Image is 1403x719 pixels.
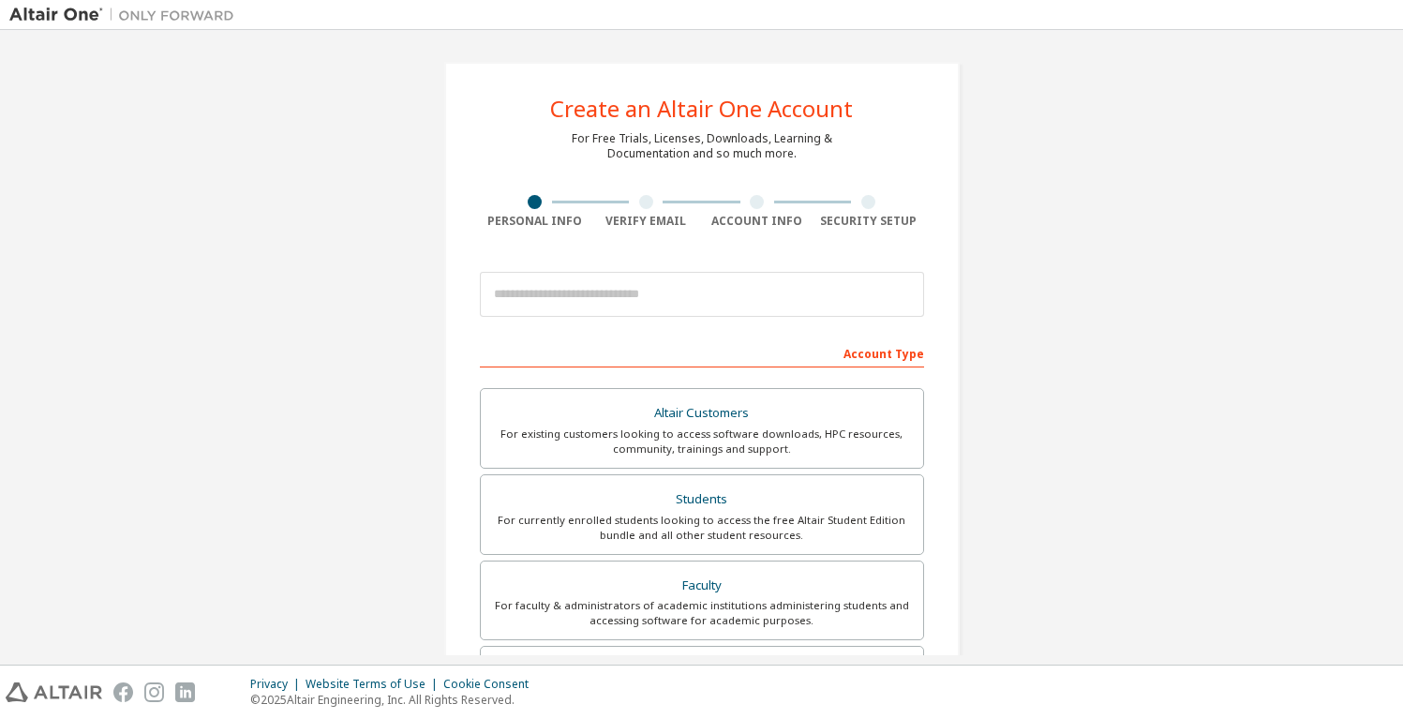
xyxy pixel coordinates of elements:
div: For currently enrolled students looking to access the free Altair Student Edition bundle and all ... [492,513,912,543]
div: For Free Trials, Licenses, Downloads, Learning & Documentation and so much more. [572,131,832,161]
div: For existing customers looking to access software downloads, HPC resources, community, trainings ... [492,427,912,457]
div: Students [492,487,912,513]
div: Account Info [702,214,813,229]
img: altair_logo.svg [6,682,102,702]
div: Verify Email [590,214,702,229]
div: Account Type [480,337,924,367]
div: Security Setup [813,214,924,229]
img: Altair One [9,6,244,24]
div: Create an Altair One Account [550,97,853,120]
div: Cookie Consent [443,677,540,692]
img: facebook.svg [113,682,133,702]
div: Website Terms of Use [306,677,443,692]
img: instagram.svg [144,682,164,702]
div: Privacy [250,677,306,692]
div: Faculty [492,573,912,599]
div: Personal Info [480,214,591,229]
img: linkedin.svg [175,682,195,702]
p: © 2025 Altair Engineering, Inc. All Rights Reserved. [250,692,540,708]
div: Altair Customers [492,400,912,427]
div: For faculty & administrators of academic institutions administering students and accessing softwa... [492,598,912,628]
